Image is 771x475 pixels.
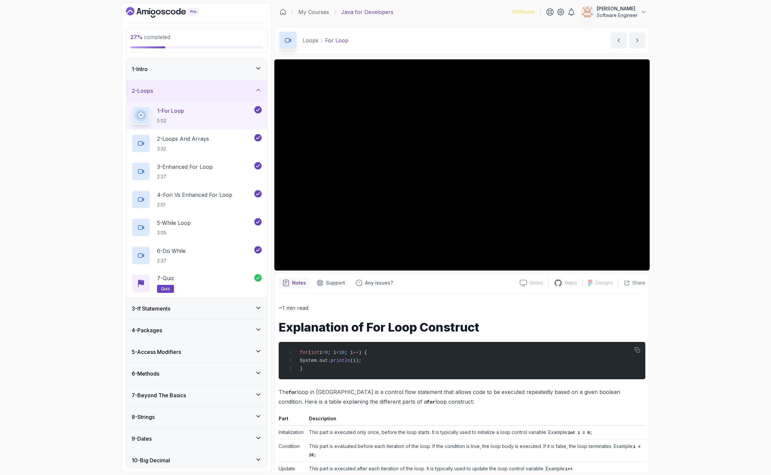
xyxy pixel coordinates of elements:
[132,274,262,293] button: 7-Quizquiz
[132,162,262,181] button: 3-Enhanced For Loop2:37
[132,190,262,209] button: 4-Fori vs Enhanced For Loop2:01
[565,280,577,286] p: Repo
[126,406,267,428] button: 8-Strings
[126,363,267,384] button: 6-Methods
[132,456,170,464] h3: 10 - Big Decimal
[313,278,349,288] button: Support button
[336,350,339,355] span: <
[345,350,353,355] span: ; i
[126,58,267,80] button: 1-Intro
[157,117,184,124] p: 5:02
[359,350,367,355] span: ) {
[157,145,209,152] p: 3:32
[632,280,645,286] p: Share
[157,229,191,236] p: 3:05
[300,366,302,371] span: }
[279,278,310,288] button: notes button
[339,350,345,355] span: 10
[126,320,267,341] button: 4-Packages
[132,305,170,313] h3: 3 - If Statements
[328,350,336,355] span: ; i
[581,6,594,18] img: user profile image
[311,350,319,355] span: int
[157,173,213,180] p: 2:37
[126,428,267,449] button: 9-Dates
[157,107,184,115] p: 1 - For Loop
[274,59,650,271] iframe: 1 - For Loop
[132,391,186,399] h3: 7 - Beyond The Basics
[326,280,345,286] p: Support
[597,12,638,19] p: Software Engineer
[341,8,393,16] p: Java for Developers
[279,321,645,334] h1: Explanation of For Loop Construct
[126,385,267,406] button: 7-Beyond The Basics
[132,246,262,265] button: 6-Do While2:37
[157,201,232,208] p: 2:01
[130,34,170,40] span: completed
[280,9,286,15] a: Dashboard
[568,431,593,435] code: int i = 0;
[161,286,170,292] span: quiz
[132,106,262,125] button: 1-For Loop5:02
[157,219,191,227] p: 5 - While Loop
[565,467,573,472] code: i++
[306,414,645,426] th: Description
[126,298,267,319] button: 3-If Statements
[365,280,393,286] p: Any issues?
[132,348,181,356] h3: 5 - Access Modifiers
[132,218,262,237] button: 5-While Loop3:05
[126,450,267,471] button: 10-Big Decimal
[132,134,262,153] button: 2-Loops And Arrays3:32
[126,80,267,101] button: 2-Loops
[132,370,159,378] h3: 6 - Methods
[126,341,267,363] button: 5-Access Modifiers
[298,8,329,16] a: My Courses
[629,32,645,48] button: next content
[157,163,213,171] p: 3 - Enhanced For Loop
[289,390,297,395] code: for
[157,274,174,282] p: 7 - Quiz
[353,350,359,355] span: ++
[132,87,153,95] h3: 2 - Loops
[132,65,148,73] h3: 1 - Intro
[530,280,543,286] p: Slides
[126,7,214,18] a: Dashboard
[511,9,535,15] p: 1369 Points
[300,350,308,355] span: for
[325,36,348,44] p: For Loop
[306,426,645,440] td: This part is executed only once, before the loop starts. It is typically used to initialize a loo...
[279,387,645,406] p: The loop in [GEOGRAPHIC_DATA] is a control flow statement that allows code to be executed repeate...
[279,440,306,462] td: Condition
[308,350,311,355] span: (
[331,358,350,363] span: println
[279,426,306,440] td: Initialization
[350,358,362,363] span: (i);
[130,34,143,40] span: 27 %
[132,435,152,443] h3: 9 - Dates
[322,350,325,355] span: =
[279,414,306,426] th: Part
[319,350,322,355] span: i
[581,5,647,19] button: user profile image[PERSON_NAME]Software Engineer
[597,5,638,12] p: [PERSON_NAME]
[427,400,435,405] code: for
[157,247,186,255] p: 6 - Do While
[352,278,397,288] button: Feedback button
[132,326,162,334] h3: 4 - Packages
[325,350,328,355] span: 0
[595,280,613,286] p: Designs
[300,358,330,363] span: System.out.
[303,36,318,44] p: Loops
[611,32,627,48] button: previous content
[279,303,645,313] p: ~1 min read
[157,191,232,199] p: 4 - Fori vs Enhanced For Loop
[306,440,645,462] td: This part is evaluated before each iteration of the loop. If the condition is true, the loop body...
[618,280,645,286] button: Share
[132,413,155,421] h3: 8 - Strings
[157,258,186,264] p: 2:37
[157,135,209,143] p: 2 - Loops And Arrays
[292,280,306,286] p: Notes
